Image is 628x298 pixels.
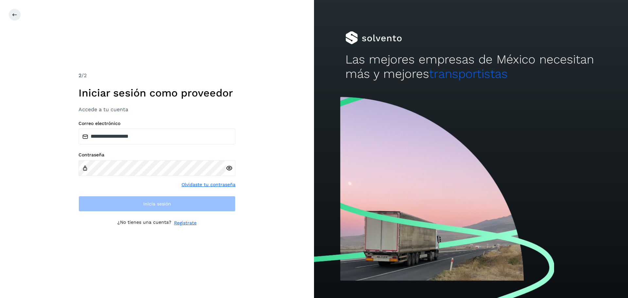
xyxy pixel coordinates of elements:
[78,106,235,113] h3: Accede a tu cuenta
[78,87,235,99] h1: Iniciar sesión como proveedor
[78,121,235,126] label: Correo electrónico
[182,181,235,188] a: Olvidaste tu contraseña
[143,202,171,206] span: Inicia sesión
[78,152,235,158] label: Contraseña
[174,219,197,226] a: Regístrate
[78,196,235,212] button: Inicia sesión
[78,72,81,79] span: 2
[78,72,235,79] div: /2
[345,52,597,81] h2: Las mejores empresas de México necesitan más y mejores
[429,67,508,81] span: transportistas
[117,219,171,226] p: ¿No tienes una cuenta?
